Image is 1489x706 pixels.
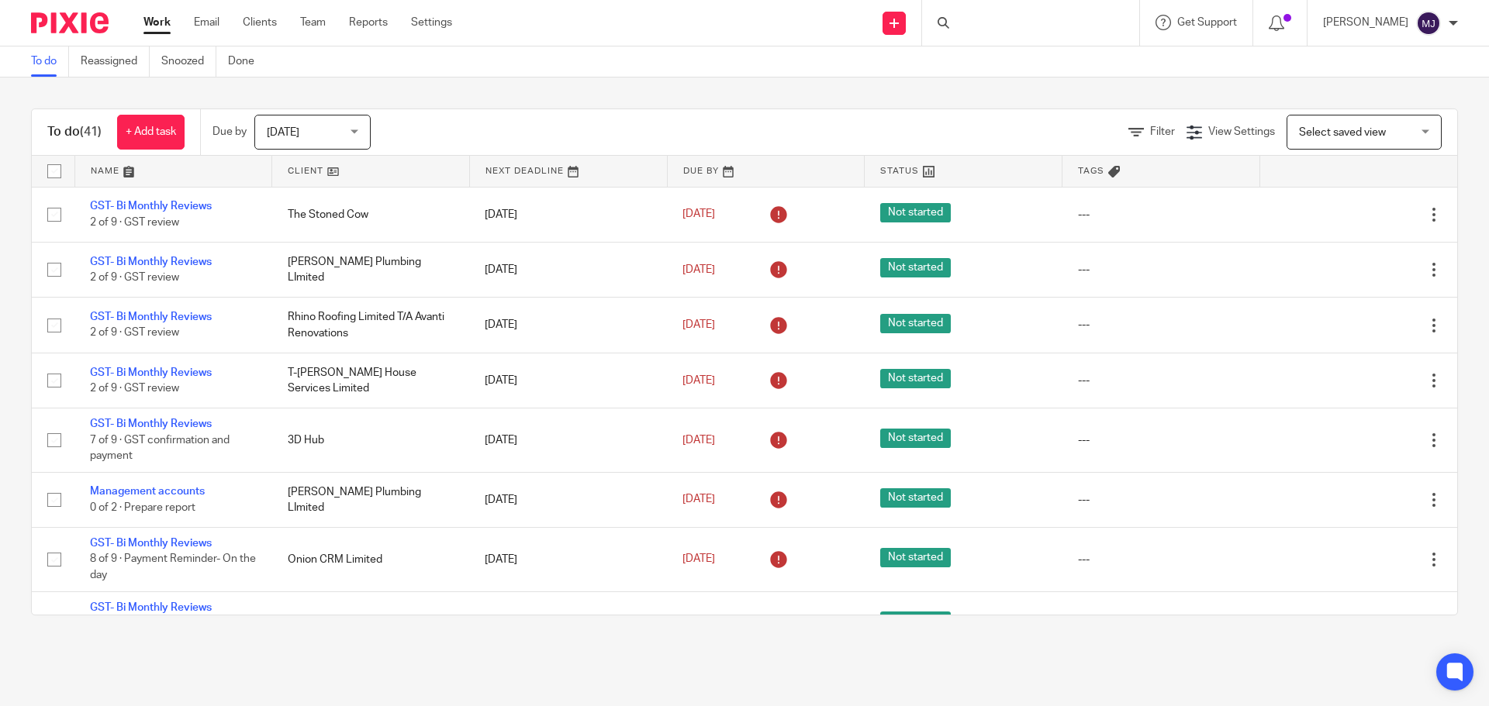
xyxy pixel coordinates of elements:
span: Not started [880,611,951,631]
span: [DATE] [267,127,299,138]
span: View Settings [1208,126,1275,137]
a: To do [31,46,69,77]
span: Not started [880,369,951,388]
td: [DATE] [469,591,667,655]
p: Due by [212,124,247,139]
a: + Add task [117,115,185,150]
td: [DATE] [469,528,667,591]
img: Pixie [31,12,109,33]
div: --- [1078,207,1245,222]
span: Not started [880,429,951,448]
td: [DATE] [469,298,667,353]
span: [DATE] [682,435,715,446]
td: Rhino Roofing Limited T/A Avanti Renovations [272,298,470,353]
span: Select saved view [1299,127,1386,138]
a: GST- Bi Monthly Reviews [90,367,212,378]
td: Blue Garage Limited [272,591,470,655]
a: GST- Bi Monthly Reviews [90,538,212,549]
td: [DATE] [469,242,667,297]
td: Onion CRM Limited [272,528,470,591]
img: svg%3E [1416,11,1441,36]
td: [DATE] [469,472,667,527]
a: Done [228,46,266,77]
a: GST- Bi Monthly Reviews [90,312,212,322]
span: 7 of 9 · GST confirmation and payment [90,435,230,462]
span: 2 of 9 · GST review [90,217,179,228]
div: --- [1078,552,1245,567]
span: Not started [880,488,951,508]
td: [DATE] [469,408,667,472]
div: --- [1078,317,1245,332]
a: Reassigned [81,46,150,77]
td: The Stoned Cow [272,187,470,242]
td: T-[PERSON_NAME] House Services Limited [272,353,470,408]
span: [DATE] [682,264,715,275]
td: [PERSON_NAME] Plumbing LImited [272,472,470,527]
a: GST- Bi Monthly Reviews [90,201,212,212]
a: Snoozed [161,46,216,77]
div: --- [1078,262,1245,277]
span: (41) [80,126,102,138]
td: [DATE] [469,187,667,242]
span: Filter [1150,126,1175,137]
span: Not started [880,314,951,333]
div: --- [1078,373,1245,388]
span: [DATE] [682,554,715,565]
a: Work [143,15,171,30]
span: Not started [880,258,951,277]
a: Reports [349,15,388,30]
span: [DATE] [682,375,715,386]
td: [DATE] [469,353,667,408]
div: --- [1078,492,1245,508]
a: Clients [243,15,277,30]
span: Tags [1078,167,1104,175]
span: [DATE] [682,319,715,330]
span: [DATE] [682,209,715,220]
a: Team [300,15,326,30]
span: 8 of 9 · Payment Reminder- On the day [90,554,256,581]
span: 0 of 2 · Prepare report [90,502,195,513]
a: GST- Bi Monthly Reviews [90,602,212,613]
span: Not started [880,203,951,222]
a: Email [194,15,219,30]
td: [PERSON_NAME] Plumbing LImited [272,242,470,297]
span: Not started [880,548,951,567]
a: GST- Bi Monthly Reviews [90,418,212,429]
span: Get Support [1177,17,1237,28]
a: Management accounts [90,486,205,497]
p: [PERSON_NAME] [1323,15,1408,30]
div: --- [1078,432,1245,448]
span: 2 of 9 · GST review [90,272,179,283]
span: 2 of 9 · GST review [90,383,179,394]
a: GST- Bi Monthly Reviews [90,257,212,267]
span: [DATE] [682,494,715,505]
td: 3D Hub [272,408,470,472]
span: 2 of 9 · GST review [90,328,179,339]
a: Settings [411,15,452,30]
h1: To do [47,124,102,140]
